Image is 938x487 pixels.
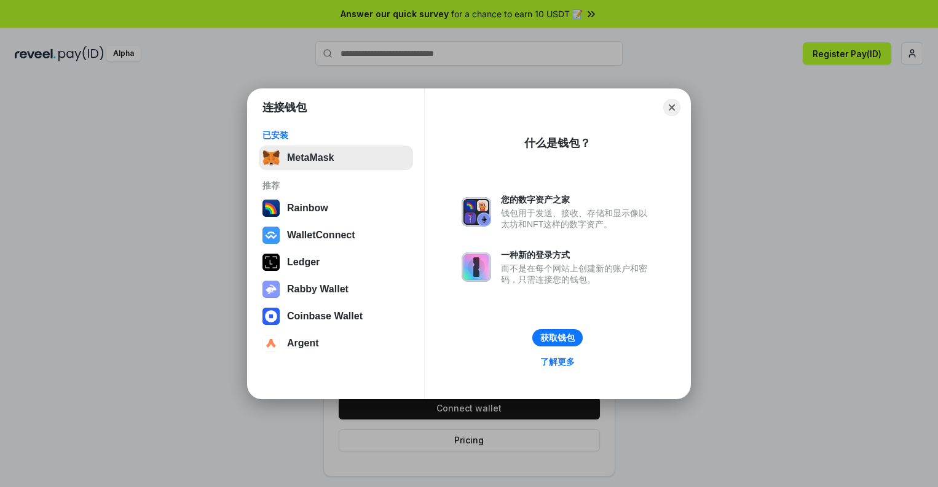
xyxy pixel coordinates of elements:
button: WalletConnect [259,223,413,247]
img: svg+xml,%3Csvg%20xmlns%3D%22http%3A%2F%2Fwww.w3.org%2F2000%2Fsvg%22%20fill%3D%22none%22%20viewBox... [262,281,280,298]
button: 获取钱包 [532,329,583,346]
div: Rabby Wallet [287,284,349,295]
div: 钱包用于发送、接收、存储和显示像以太坊和NFT这样的数字资产。 [501,208,653,230]
div: 而不是在每个网站上创建新的账户和密码，只需连接您的钱包。 [501,263,653,285]
button: Rabby Wallet [259,277,413,302]
div: MetaMask [287,152,334,163]
button: Rainbow [259,196,413,220]
img: svg+xml,%3Csvg%20width%3D%2228%22%20height%3D%2228%22%20viewBox%3D%220%200%2028%2028%22%20fill%3D... [262,308,280,325]
button: MetaMask [259,146,413,170]
a: 了解更多 [533,354,582,370]
div: 已安装 [262,130,409,141]
div: Coinbase Wallet [287,311,363,322]
button: Coinbase Wallet [259,304,413,329]
button: Argent [259,331,413,356]
img: svg+xml,%3Csvg%20width%3D%22120%22%20height%3D%22120%22%20viewBox%3D%220%200%20120%20120%22%20fil... [262,200,280,217]
div: WalletConnect [287,230,355,241]
div: 获取钱包 [540,332,575,343]
div: Argent [287,338,319,349]
div: Rainbow [287,203,328,214]
img: svg+xml,%3Csvg%20xmlns%3D%22http%3A%2F%2Fwww.w3.org%2F2000%2Fsvg%22%20width%3D%2228%22%20height%3... [262,254,280,271]
button: Close [663,99,680,116]
img: svg+xml,%3Csvg%20xmlns%3D%22http%3A%2F%2Fwww.w3.org%2F2000%2Fsvg%22%20fill%3D%22none%22%20viewBox... [462,252,491,282]
img: svg+xml,%3Csvg%20width%3D%2228%22%20height%3D%2228%22%20viewBox%3D%220%200%2028%2028%22%20fill%3D... [262,227,280,244]
div: 一种新的登录方式 [501,249,653,260]
div: 推荐 [262,180,409,191]
img: svg+xml,%3Csvg%20fill%3D%22none%22%20height%3D%2233%22%20viewBox%3D%220%200%2035%2033%22%20width%... [262,149,280,166]
div: Ledger [287,257,320,268]
img: svg+xml,%3Csvg%20xmlns%3D%22http%3A%2F%2Fwww.w3.org%2F2000%2Fsvg%22%20fill%3D%22none%22%20viewBox... [462,197,491,227]
div: 什么是钱包？ [524,136,591,150]
h1: 连接钱包 [262,100,307,115]
div: 您的数字资产之家 [501,194,653,205]
img: svg+xml,%3Csvg%20width%3D%2228%22%20height%3D%2228%22%20viewBox%3D%220%200%2028%2028%22%20fill%3D... [262,335,280,352]
div: 了解更多 [540,356,575,367]
button: Ledger [259,250,413,275]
